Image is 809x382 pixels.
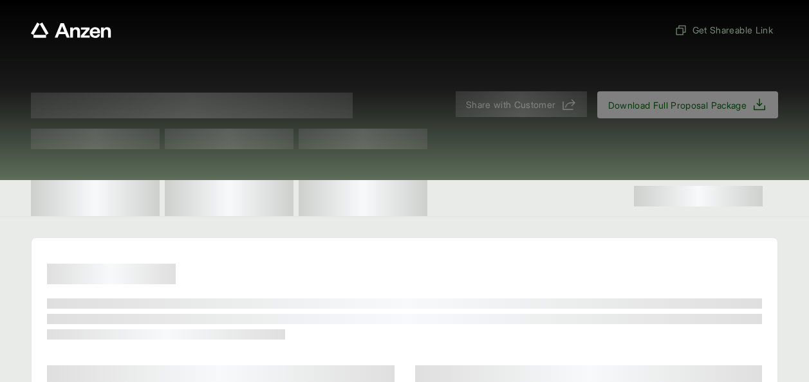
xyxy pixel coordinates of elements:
[674,23,773,37] span: Get Shareable Link
[669,18,778,42] button: Get Shareable Link
[165,129,293,149] span: Test
[466,98,556,111] span: Share with Customer
[299,129,427,149] span: Test
[31,93,353,118] span: Proposal for
[31,129,160,149] span: Test
[31,23,111,38] a: Anzen website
